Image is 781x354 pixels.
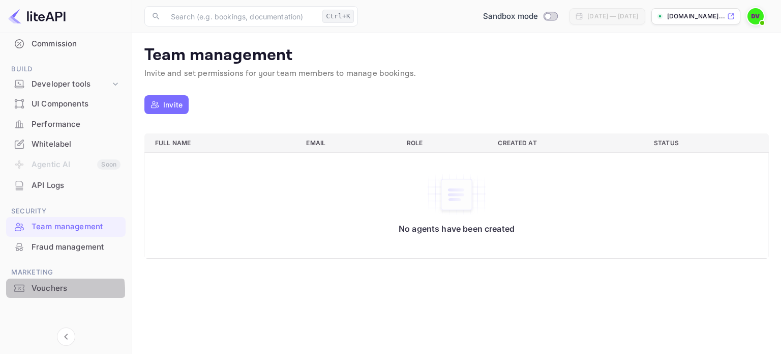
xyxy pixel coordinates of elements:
span: Security [6,206,126,217]
div: Team management [6,217,126,237]
div: UI Components [32,98,121,110]
p: Invite and set permissions for your team members to manage bookings. [144,68,769,80]
a: Vouchers [6,279,126,297]
a: API Logs [6,176,126,195]
a: Whitelabel [6,134,126,153]
table: a dense table [144,133,769,259]
div: Switch to Production mode [479,11,562,22]
img: Dongo Victory [747,8,764,24]
div: Vouchers [32,283,121,294]
a: Fraud management [6,237,126,256]
img: No agents have been created [426,173,487,216]
button: Invite [144,95,189,114]
div: UI Components [6,94,126,114]
a: UI Components [6,94,126,113]
p: Invite [163,99,183,110]
th: Created At [490,133,646,152]
th: Email [298,133,398,152]
th: Full name [145,133,298,152]
span: Build [6,64,126,75]
span: Sandbox mode [483,11,538,22]
div: Fraud management [32,241,121,253]
div: [DATE] — [DATE] [587,12,638,21]
div: Performance [6,115,126,134]
div: Performance [32,119,121,130]
img: LiteAPI logo [8,8,66,24]
div: API Logs [6,176,126,196]
div: Vouchers [6,279,126,298]
input: Search (e.g. bookings, documentation) [165,6,318,26]
div: API Logs [32,180,121,192]
p: Team management [144,45,769,66]
div: Team management [32,221,121,233]
div: Developer tools [6,75,126,93]
a: Team management [6,217,126,236]
div: Developer tools [32,78,110,90]
button: Collapse navigation [57,328,75,346]
div: Whitelabel [32,139,121,150]
div: Whitelabel [6,134,126,154]
div: Fraud management [6,237,126,257]
div: Ctrl+K [322,10,354,23]
div: Commission [6,34,126,54]
div: Commission [32,38,121,50]
p: No agents have been created [399,224,515,234]
p: [DOMAIN_NAME]... [667,12,725,21]
a: Commission [6,34,126,53]
a: Performance [6,115,126,133]
span: Marketing [6,267,126,278]
th: Role [399,133,490,152]
th: Status [646,133,768,152]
